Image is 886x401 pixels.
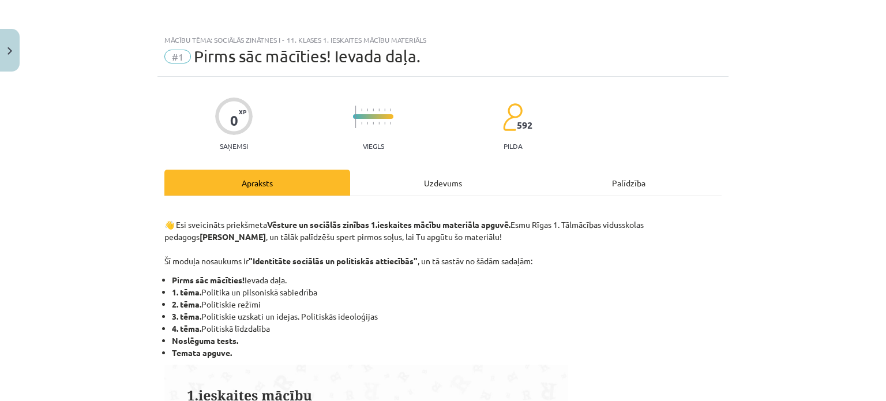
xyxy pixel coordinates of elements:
[172,311,201,321] strong: 3. tēma.
[164,36,722,44] div: Mācību tēma: Sociālās zinātnes i - 11. klases 1. ieskaites mācību materiāls
[172,274,722,286] li: Ievada daļa.
[390,108,391,111] img: icon-short-line-57e1e144782c952c97e751825c79c345078a6d821885a25fce030b3d8c18986b.svg
[367,122,368,125] img: icon-short-line-57e1e144782c952c97e751825c79c345078a6d821885a25fce030b3d8c18986b.svg
[215,142,253,150] p: Saņemsi
[172,347,232,358] strong: Temata apguve.
[172,335,238,346] strong: Noslēguma tests.
[172,286,722,298] li: Politika un pilsoniskā sabiedrība
[239,108,246,115] span: XP
[172,298,722,310] li: Politiskie režīmi
[230,113,238,129] div: 0
[536,170,722,196] div: Palīdzība
[390,122,391,125] img: icon-short-line-57e1e144782c952c97e751825c79c345078a6d821885a25fce030b3d8c18986b.svg
[363,142,384,150] p: Viegls
[172,275,245,285] strong: Pirms sāc mācīties!
[249,256,418,266] strong: "Identitāte sociālās un politiskās attiecībās"
[267,219,510,230] strong: Vēsture un sociālās zinības 1.ieskaites mācību materiāla apguvē.
[350,170,536,196] div: Uzdevums
[361,108,362,111] img: icon-short-line-57e1e144782c952c97e751825c79c345078a6d821885a25fce030b3d8c18986b.svg
[194,47,421,66] span: Pirms sāc mācīties! Ievada daļa.
[172,310,722,323] li: Politiskie uzskati un idejas. Politiskās ideoloģijas
[373,122,374,125] img: icon-short-line-57e1e144782c952c97e751825c79c345078a6d821885a25fce030b3d8c18986b.svg
[355,106,356,128] img: icon-long-line-d9ea69661e0d244f92f715978eff75569469978d946b2353a9bb055b3ed8787d.svg
[502,103,523,132] img: students-c634bb4e5e11cddfef0936a35e636f08e4e9abd3cc4e673bd6f9a4125e45ecb1.svg
[172,323,201,333] strong: 4. tēma.
[200,231,266,242] strong: [PERSON_NAME]
[172,323,722,335] li: Politiskā līdzdalība
[517,120,532,130] span: 592
[164,170,350,196] div: Apraksts
[7,47,12,55] img: icon-close-lesson-0947bae3869378f0d4975bcd49f059093ad1ed9edebbc8119c70593378902aed.svg
[504,142,522,150] p: pilda
[378,108,380,111] img: icon-short-line-57e1e144782c952c97e751825c79c345078a6d821885a25fce030b3d8c18986b.svg
[384,122,385,125] img: icon-short-line-57e1e144782c952c97e751825c79c345078a6d821885a25fce030b3d8c18986b.svg
[172,299,201,309] strong: 2. tēma.
[164,207,722,267] p: 👋 Esi sveicināts priekšmeta Esmu Rīgas 1. Tālmācības vidusskolas pedagogs , un tālāk palīdzēšu sp...
[384,108,385,111] img: icon-short-line-57e1e144782c952c97e751825c79c345078a6d821885a25fce030b3d8c18986b.svg
[378,122,380,125] img: icon-short-line-57e1e144782c952c97e751825c79c345078a6d821885a25fce030b3d8c18986b.svg
[172,287,201,297] strong: 1. tēma.
[367,108,368,111] img: icon-short-line-57e1e144782c952c97e751825c79c345078a6d821885a25fce030b3d8c18986b.svg
[164,50,191,63] span: #1
[373,108,374,111] img: icon-short-line-57e1e144782c952c97e751825c79c345078a6d821885a25fce030b3d8c18986b.svg
[361,122,362,125] img: icon-short-line-57e1e144782c952c97e751825c79c345078a6d821885a25fce030b3d8c18986b.svg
